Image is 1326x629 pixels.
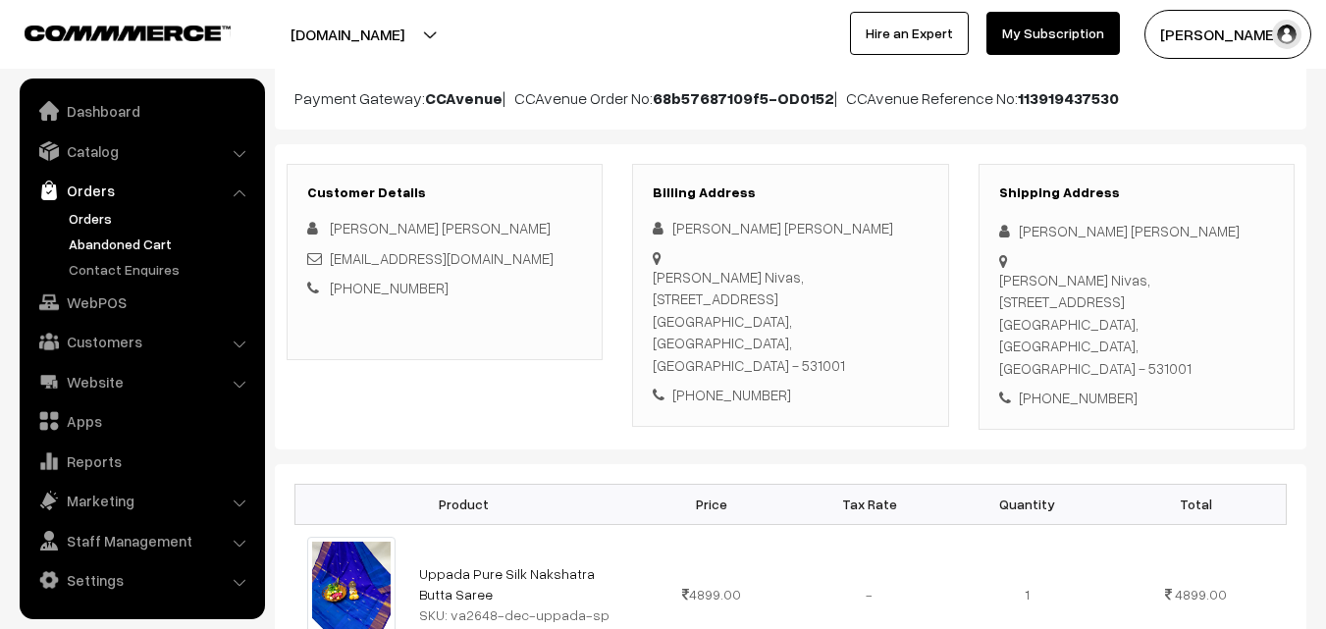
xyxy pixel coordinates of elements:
h3: Billing Address [653,184,928,201]
button: [DOMAIN_NAME] [222,10,473,59]
div: [PHONE_NUMBER] [999,387,1274,409]
a: WebPOS [25,285,258,320]
a: Marketing [25,483,258,518]
h3: Customer Details [307,184,582,201]
div: [PERSON_NAME] [PERSON_NAME] [653,217,928,239]
th: Tax Rate [790,484,948,524]
a: Dashboard [25,93,258,129]
span: 4899.00 [682,586,741,603]
th: Quantity [948,484,1106,524]
a: Orders [64,208,258,229]
b: CCAvenue [425,88,503,108]
a: Apps [25,403,258,439]
a: [EMAIL_ADDRESS][DOMAIN_NAME] [330,249,554,267]
div: [PERSON_NAME] [PERSON_NAME] [999,220,1274,242]
a: Reports [25,444,258,479]
a: Customers [25,324,258,359]
div: [PERSON_NAME] Nivas, [STREET_ADDRESS] [GEOGRAPHIC_DATA], [GEOGRAPHIC_DATA], [GEOGRAPHIC_DATA] - 5... [653,266,928,377]
img: user [1272,20,1301,49]
a: My Subscription [986,12,1120,55]
a: Hire an Expert [850,12,969,55]
a: Catalog [25,133,258,169]
div: [PERSON_NAME] Nivas, [STREET_ADDRESS] [GEOGRAPHIC_DATA], [GEOGRAPHIC_DATA], [GEOGRAPHIC_DATA] - 5... [999,269,1274,380]
span: 4899.00 [1175,586,1227,603]
th: Total [1106,484,1287,524]
a: Uppada Pure Silk Nakshatra Butta Saree [419,565,595,603]
a: Website [25,364,258,399]
b: 68b57687109f5-OD0152 [653,88,834,108]
a: Settings [25,562,258,598]
th: Price [633,484,791,524]
b: 113919437530 [1018,88,1119,108]
div: [PHONE_NUMBER] [653,384,928,406]
span: [PERSON_NAME] [PERSON_NAME] [330,219,551,236]
div: SKU: va2648-dec-uppada-sp [419,604,621,625]
a: Contact Enquires [64,259,258,280]
img: COMMMERCE [25,26,231,40]
p: Payment Gateway: | CCAvenue Order No: | CCAvenue Reference No: [294,86,1287,110]
h3: Shipping Address [999,184,1274,201]
th: Product [295,484,633,524]
a: Staff Management [25,523,258,558]
a: Orders [25,173,258,208]
a: Abandoned Cart [64,234,258,254]
a: COMMMERCE [25,20,196,43]
a: [PHONE_NUMBER] [330,279,449,296]
button: [PERSON_NAME] [1144,10,1311,59]
span: 1 [1025,586,1030,603]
